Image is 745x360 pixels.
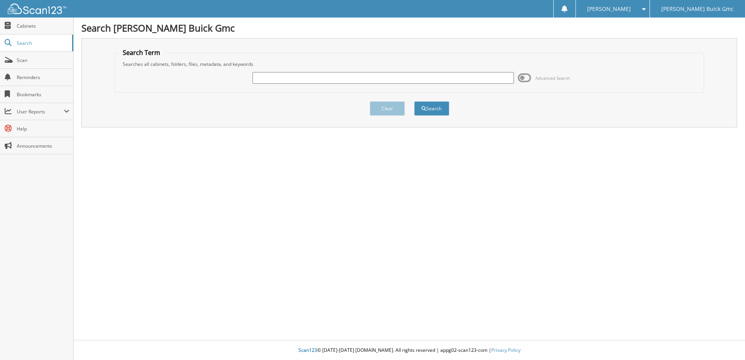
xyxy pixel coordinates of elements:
span: Scan [17,57,69,64]
div: Searches all cabinets, folders, files, metadata, and keywords [119,61,700,67]
iframe: Chat Widget [706,323,745,360]
span: User Reports [17,108,64,115]
div: © [DATE]-[DATE] [DOMAIN_NAME]. All rights reserved | appg02-scan123-com | [74,341,745,360]
span: Help [17,125,69,132]
span: Cabinets [17,23,69,29]
span: Search [17,40,68,46]
span: Announcements [17,143,69,149]
span: Advanced Search [535,75,570,81]
span: Bookmarks [17,91,69,98]
a: Privacy Policy [491,347,521,353]
span: [PERSON_NAME] Buick Gmc [661,7,734,11]
button: Search [414,101,449,116]
img: scan123-logo-white.svg [8,4,66,14]
span: Scan123 [298,347,317,353]
button: Clear [370,101,405,116]
legend: Search Term [119,48,164,57]
span: [PERSON_NAME] [587,7,631,11]
h1: Search [PERSON_NAME] Buick Gmc [81,21,737,34]
span: Reminders [17,74,69,81]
